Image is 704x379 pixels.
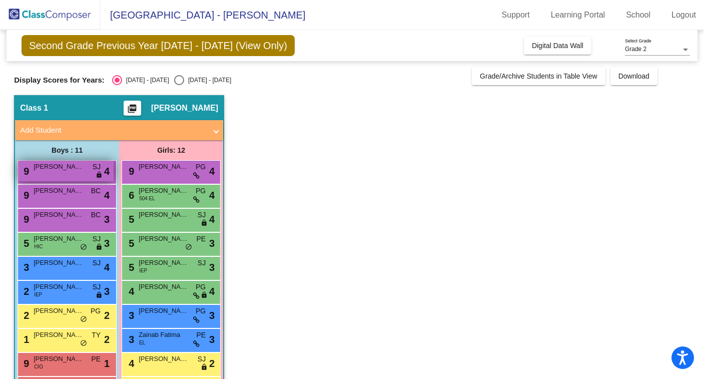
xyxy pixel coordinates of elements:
mat-panel-title: Add Student [20,125,206,136]
button: Digital Data Wall [524,37,591,55]
span: lock [201,291,208,299]
div: [DATE] - [DATE] [184,76,231,85]
span: [PERSON_NAME] [34,258,84,268]
span: 6 [126,190,134,201]
div: Girls: 12 [119,140,223,160]
span: Zainab Fatima [139,330,189,340]
span: 3 [126,334,134,345]
span: SJ [198,210,206,220]
span: 4 [104,260,110,275]
span: 3 [209,236,215,251]
a: School [618,7,658,23]
span: do_not_disturb_alt [80,315,87,323]
span: 4 [104,164,110,179]
span: SJ [198,354,206,364]
span: [PERSON_NAME] [34,330,84,340]
span: PE [196,330,206,340]
span: PG [196,162,206,172]
span: EL [139,339,145,346]
span: lock [96,171,103,179]
span: 3 [104,212,110,227]
span: [PERSON_NAME] [139,186,189,196]
button: Download [610,67,657,85]
span: SJ [198,258,206,268]
span: 2 [21,286,29,297]
span: [PERSON_NAME] [34,282,84,292]
button: Grade/Archive Students in Table View [472,67,605,85]
span: Display Scores for Years: [14,76,105,85]
a: Support [494,7,538,23]
span: 5 [21,238,29,249]
span: 4 [209,164,215,179]
span: 9 [21,166,29,177]
div: Boys : 11 [15,140,119,160]
span: PG [196,282,206,292]
span: 9 [21,214,29,225]
span: PG [196,186,206,196]
span: do_not_disturb_alt [80,339,87,347]
span: 9 [21,358,29,369]
div: [DATE] - [DATE] [122,76,169,85]
span: Digital Data Wall [532,42,583,50]
span: PE [196,234,206,244]
span: Grade/Archive Students in Table View [480,72,597,80]
span: 4 [209,212,215,227]
span: 4 [104,188,110,203]
span: 5 [126,238,134,249]
span: SJ [93,234,101,244]
span: [PERSON_NAME] [139,354,189,364]
span: [PERSON_NAME] [34,162,84,172]
span: 9 [21,190,29,201]
span: 1 [21,334,29,345]
span: [GEOGRAPHIC_DATA] - [PERSON_NAME] [100,7,305,23]
span: 504 EL [139,195,155,202]
span: 4 [126,358,134,369]
span: 4 [209,284,215,299]
span: PG [91,306,101,316]
span: lock [201,363,208,371]
span: [PERSON_NAME] Page [139,210,189,220]
span: 3 [209,332,215,347]
span: [PERSON_NAME] [139,282,189,292]
span: 2 [104,308,110,323]
span: 3 [104,284,110,299]
mat-icon: picture_as_pdf [126,104,138,118]
span: CIO [34,363,43,370]
span: 2 [21,310,29,321]
span: IEP [139,267,147,274]
span: HIC [34,243,43,250]
span: 3 [209,260,215,275]
span: 5 [126,214,134,225]
span: lock [96,291,103,299]
span: 1 [104,356,110,371]
span: 5 [126,262,134,273]
span: 2 [209,356,215,371]
span: [PERSON_NAME] [139,234,189,244]
span: Second Grade Previous Year [DATE] - [DATE] (View Only) [22,35,295,56]
a: Logout [663,7,704,23]
span: PG [196,306,206,316]
span: [PERSON_NAME] [34,306,84,316]
span: 3 [21,262,29,273]
span: 9 [126,166,134,177]
span: 2 [104,332,110,347]
span: [PERSON_NAME] [34,234,84,244]
span: BC [91,186,101,196]
span: [PERSON_NAME] [34,186,84,196]
span: [PERSON_NAME] [139,162,189,172]
button: Print Students Details [124,101,141,116]
span: [PERSON_NAME] [34,354,84,364]
span: 4 [209,188,215,203]
mat-expansion-panel-header: Add Student [15,120,223,140]
span: SJ [93,162,101,172]
span: [PERSON_NAME] [151,103,218,113]
span: [PERSON_NAME] [139,306,189,316]
span: SJ [93,282,101,292]
span: Grade 2 [625,46,646,53]
span: TY [92,330,101,340]
span: [PERSON_NAME] [139,258,189,268]
span: SJ [93,258,101,268]
span: do_not_disturb_alt [185,243,192,251]
span: 3 [209,308,215,323]
a: Learning Portal [543,7,613,23]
